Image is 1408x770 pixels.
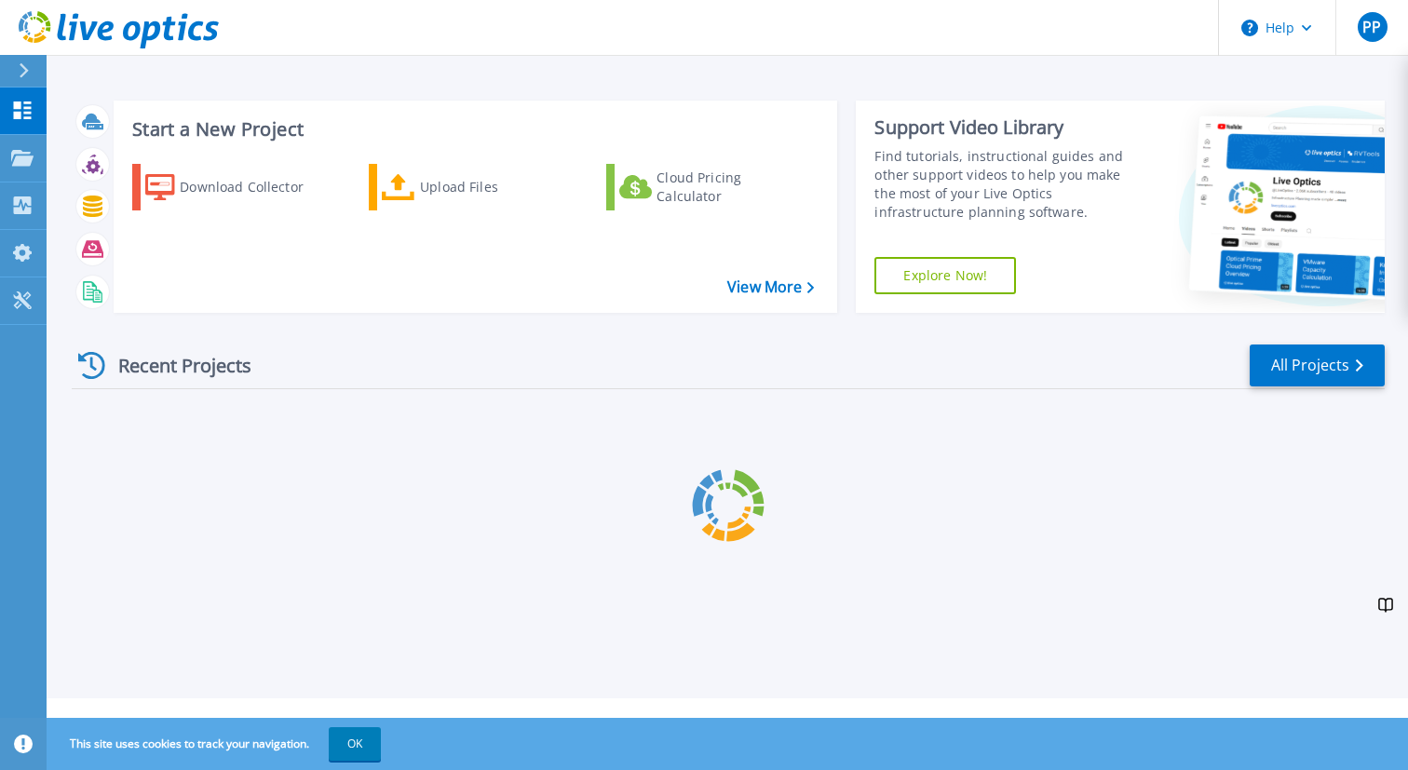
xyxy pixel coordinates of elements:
[369,164,576,210] a: Upload Files
[420,169,569,206] div: Upload Files
[132,164,340,210] a: Download Collector
[1250,344,1385,386] a: All Projects
[657,169,806,206] div: Cloud Pricing Calculator
[874,257,1016,294] a: Explore Now!
[51,727,381,761] span: This site uses cookies to track your navigation.
[727,278,814,296] a: View More
[132,119,814,140] h3: Start a New Project
[72,343,277,388] div: Recent Projects
[1362,20,1381,34] span: PP
[874,115,1140,140] div: Support Video Library
[180,169,329,206] div: Download Collector
[329,727,381,761] button: OK
[606,164,814,210] a: Cloud Pricing Calculator
[874,147,1140,222] div: Find tutorials, instructional guides and other support videos to help you make the most of your L...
